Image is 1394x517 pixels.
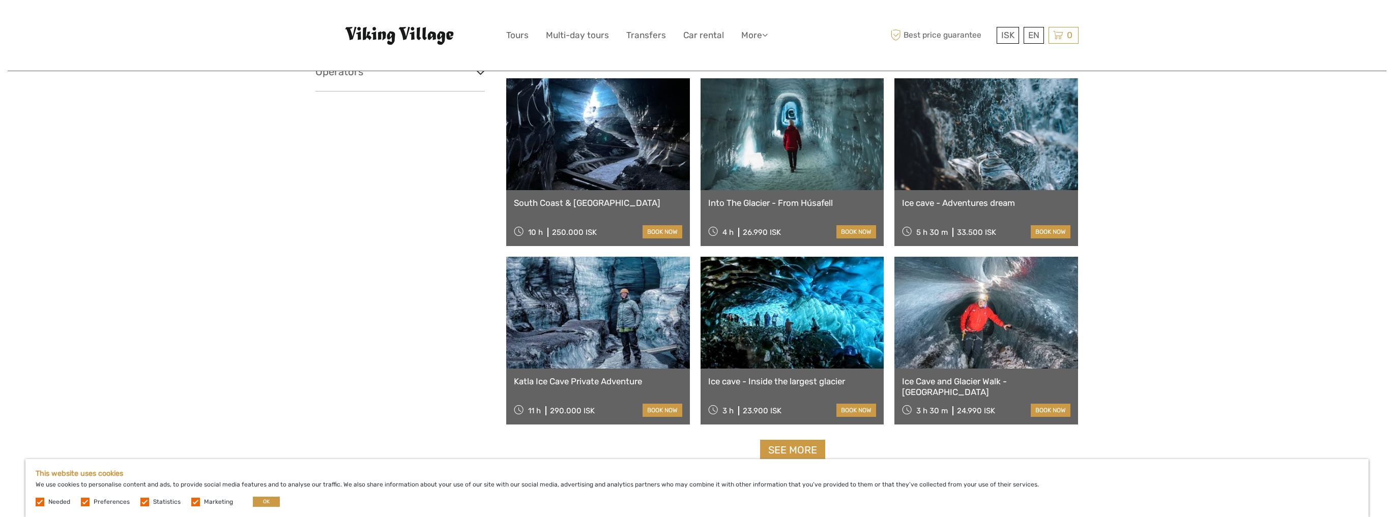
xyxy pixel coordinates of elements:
[683,28,724,43] a: Car rental
[1024,27,1044,44] div: EN
[117,16,129,28] button: Open LiveChat chat widget
[708,376,877,386] a: Ice cave - Inside the largest glacier
[315,66,485,78] h3: Operators
[957,228,996,237] div: 33.500 ISK
[546,28,609,43] a: Multi-day tours
[888,27,994,44] span: Best price guarantee
[743,406,781,415] div: 23.900 ISK
[902,376,1070,397] a: Ice Cave and Glacier Walk - [GEOGRAPHIC_DATA]
[48,498,70,506] label: Needed
[760,440,825,461] a: See more
[25,459,1369,517] div: We use cookies to personalise content and ads, to provide social media features and to analyse ou...
[1001,30,1014,40] span: ISK
[902,198,1070,208] a: Ice cave - Adventures dream
[550,406,595,415] div: 290.000 ISK
[253,497,280,507] button: OK
[1031,404,1070,417] a: book now
[643,225,682,238] a: book now
[528,406,541,415] span: 11 h
[506,28,529,43] a: Tours
[1031,225,1070,238] a: book now
[153,498,181,506] label: Statistics
[94,498,130,506] label: Preferences
[552,228,597,237] div: 250.000 ISK
[528,228,543,237] span: 10 h
[204,498,233,506] label: Marketing
[708,198,877,208] a: Into The Glacier - From Húsafell
[36,469,1358,478] h5: This website uses cookies
[1065,30,1074,40] span: 0
[741,28,768,43] a: More
[722,228,734,237] span: 4 h
[14,18,115,26] p: We're away right now. Please check back later!
[836,404,876,417] a: book now
[643,404,682,417] a: book now
[514,376,682,386] a: Katla Ice Cave Private Adventure
[344,26,456,45] img: Viking Village - Hótel Víking
[836,225,876,238] a: book now
[957,406,995,415] div: 24.990 ISK
[916,228,948,237] span: 5 h 30 m
[722,406,734,415] span: 3 h
[514,198,682,208] a: South Coast & [GEOGRAPHIC_DATA]
[743,228,781,237] div: 26.990 ISK
[916,406,948,415] span: 3 h 30 m
[626,28,666,43] a: Transfers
